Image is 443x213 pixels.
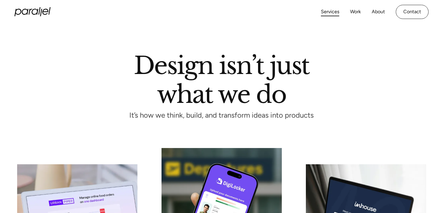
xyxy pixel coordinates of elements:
a: Services [321,8,339,16]
a: Work [350,8,361,16]
p: It’s how we think, build, and transform ideas into products [118,113,325,118]
a: About [372,8,385,16]
h1: Design isn’t just what we do [134,54,309,103]
a: home [14,7,51,16]
a: Contact [396,5,429,19]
